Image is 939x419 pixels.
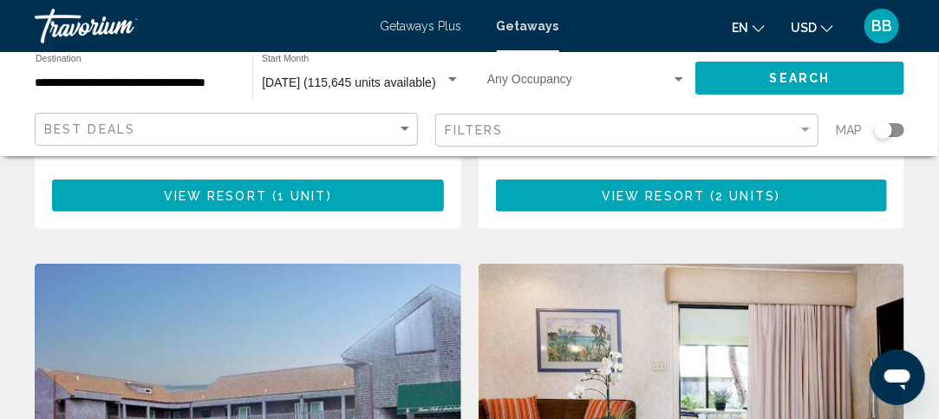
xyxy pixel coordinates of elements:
[435,113,818,148] button: Filter
[262,75,436,89] span: [DATE] (115,645 units available)
[859,8,904,44] button: User Menu
[602,189,705,203] span: View Resort
[277,189,327,203] span: 1 unit
[791,15,833,40] button: Change currency
[44,122,413,137] mat-select: Sort by
[705,189,780,203] span: ( )
[732,21,748,35] span: en
[791,21,817,35] span: USD
[870,350,925,405] iframe: Button to launch messaging window
[770,72,831,86] span: Search
[732,15,765,40] button: Change language
[52,180,444,212] button: View Resort(1 unit)
[695,62,904,94] button: Search
[445,123,504,137] span: Filters
[35,9,363,43] a: Travorium
[497,19,559,33] a: Getaways
[381,19,462,33] a: Getaways Plus
[267,189,332,203] span: ( )
[496,180,888,212] button: View Resort(2 units)
[871,17,892,35] span: BB
[836,118,862,142] span: Map
[164,189,267,203] span: View Resort
[716,189,776,203] span: 2 units
[44,122,135,136] span: Best Deals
